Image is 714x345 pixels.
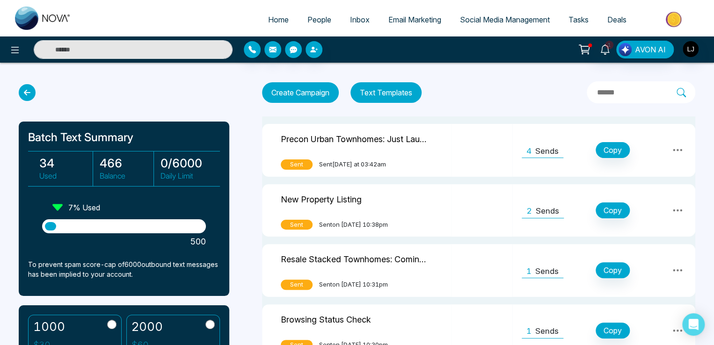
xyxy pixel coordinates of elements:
span: Deals [607,15,627,24]
span: Home [268,15,289,24]
span: Inbox [350,15,370,24]
span: 1 [605,41,613,49]
button: Text Templates [350,82,422,103]
button: Create Campaign [262,82,339,103]
h3: 466 [100,156,153,170]
span: People [307,15,331,24]
p: Sends [535,325,559,338]
span: 1 [526,266,532,278]
a: People [298,11,341,29]
span: 4 [526,145,532,158]
tr: New Property ListingSentSenton [DATE] 10:38pm2SendsCopy [262,184,695,237]
p: Balance [100,170,153,181]
input: 2000$60 [205,320,215,329]
img: User Avatar [683,41,699,57]
h1: Batch Text Summary [28,131,220,144]
a: 1 [594,41,616,57]
span: Tasks [568,15,589,24]
p: Daily Limit [160,170,214,181]
p: Sends [535,145,559,158]
span: 1 [526,325,532,338]
span: Sent on [DATE] 10:31pm [319,280,388,289]
button: AVON AI [616,41,674,58]
img: Lead Flow [619,43,632,56]
tr: Resale Stacked Townhomes: Coming SoonSentSenton [DATE] 10:31pm1SendsCopy [262,244,695,297]
span: Sent [281,159,313,170]
a: Tasks [559,11,598,29]
span: Sent [281,280,313,290]
span: Sent [281,220,313,230]
img: Nova CRM Logo [15,7,71,30]
a: Inbox [341,11,379,29]
p: Precon Urban Townhomes: Just Launched [281,131,430,145]
button: Copy [596,323,630,338]
button: Copy [596,142,630,158]
p: 7 % Used [68,202,100,213]
span: Sent [DATE] at 03:42am [319,160,386,169]
p: Sends [536,205,559,217]
p: Sends [535,266,559,278]
span: Social Media Management [460,15,550,24]
a: Deals [598,11,636,29]
img: Market-place.gif [641,9,708,30]
tr: Precon Urban Townhomes: Just LaunchedSentSent[DATE] at 03:42am4SendsCopy [262,124,695,177]
a: Home [259,11,298,29]
a: Email Marketing [379,11,451,29]
h2: 1000 [33,320,65,334]
h2: 2000 [131,320,163,334]
div: Open Intercom Messenger [682,313,705,336]
p: To prevent spam score-cap of 6000 outbound text messages has been implied to your account. [28,259,220,279]
button: Copy [596,262,630,278]
h3: 0 / 6000 [160,156,214,170]
input: 1000$30 [107,320,117,329]
p: Used [39,170,93,181]
p: Browsing Status Check [281,311,371,326]
p: Resale Stacked Townhomes: Coming Soon [281,251,430,266]
span: Email Marketing [388,15,441,24]
span: Sent on [DATE] 10:38pm [319,220,388,230]
p: 500 [42,235,206,248]
button: Copy [596,202,630,218]
span: 2 [526,205,532,217]
h3: 34 [39,156,93,170]
span: AVON AI [635,44,666,55]
p: New Property Listing [281,191,362,206]
a: Social Media Management [451,11,559,29]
